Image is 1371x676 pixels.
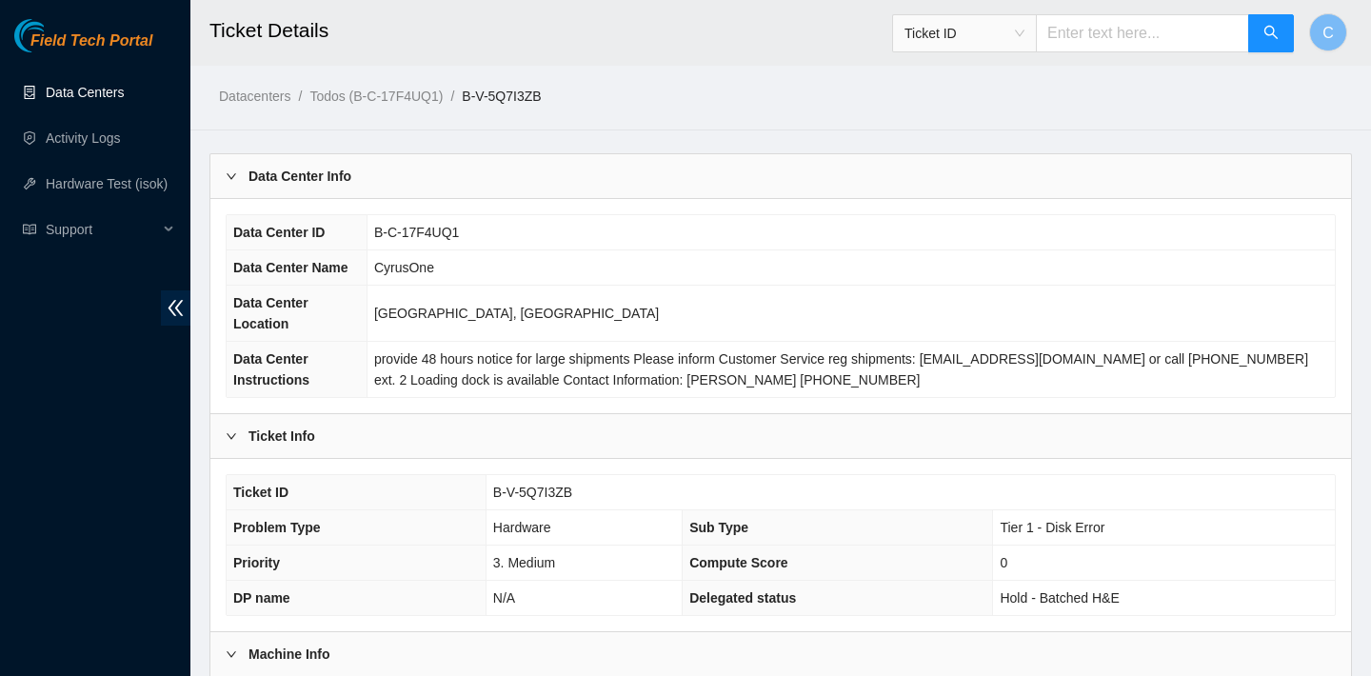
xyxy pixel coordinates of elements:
span: Compute Score [689,555,787,570]
span: C [1322,21,1334,45]
span: 0 [1000,555,1007,570]
span: Data Center Location [233,295,308,331]
img: Akamai Technologies [14,19,96,52]
span: Data Center Name [233,260,348,275]
b: Ticket Info [248,426,315,447]
span: Sub Type [689,520,748,535]
span: Data Center Instructions [233,351,309,388]
span: Problem Type [233,520,321,535]
a: Data Centers [46,85,124,100]
span: Ticket ID [233,485,288,500]
span: right [226,430,237,442]
span: B-V-5Q7I3ZB [493,485,572,500]
a: Hardware Test (isok) [46,176,168,191]
span: N/A [493,590,515,606]
span: Hold - Batched H&E [1000,590,1119,606]
span: read [23,223,36,236]
button: search [1248,14,1294,52]
span: Ticket ID [904,19,1024,48]
span: [GEOGRAPHIC_DATA], [GEOGRAPHIC_DATA] [374,306,659,321]
b: Machine Info [248,644,330,665]
span: Tier 1 - Disk Error [1000,520,1104,535]
span: / [298,89,302,104]
span: B-C-17F4UQ1 [374,225,459,240]
span: Priority [233,555,280,570]
span: Delegated status [689,590,796,606]
span: Field Tech Portal [30,32,152,50]
a: Datacenters [219,89,290,104]
span: double-left [161,290,190,326]
div: Machine Info [210,632,1351,676]
a: Todos (B-C-17F4UQ1) [309,89,443,104]
span: search [1263,25,1279,43]
a: Akamai TechnologiesField Tech Portal [14,34,152,59]
span: Support [46,210,158,249]
div: Data Center Info [210,154,1351,198]
span: Data Center ID [233,225,325,240]
span: right [226,170,237,182]
a: Activity Logs [46,130,121,146]
div: Ticket Info [210,414,1351,458]
span: CyrusOne [374,260,434,275]
b: Data Center Info [248,166,351,187]
span: 3. Medium [493,555,555,570]
span: DP name [233,590,290,606]
input: Enter text here... [1036,14,1249,52]
span: provide 48 hours notice for large shipments Please inform Customer Service reg shipments: [EMAIL_... [374,351,1308,388]
a: B-V-5Q7I3ZB [462,89,541,104]
span: / [450,89,454,104]
button: C [1309,13,1347,51]
span: right [226,648,237,660]
span: Hardware [493,520,551,535]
